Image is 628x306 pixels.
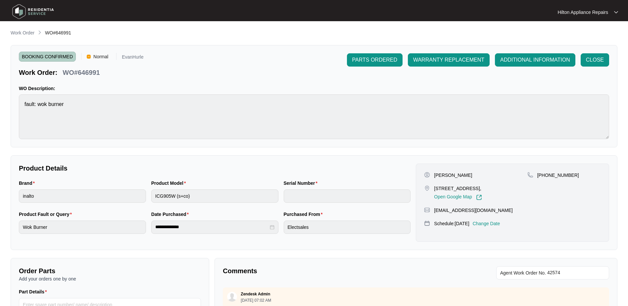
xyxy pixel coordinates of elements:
span: Normal [91,52,111,62]
span: Agent Work Order No. [500,269,546,277]
input: Date Purchased [155,224,268,230]
span: BOOKING CONFIRMED [19,52,76,62]
input: Serial Number [284,189,411,203]
p: Hilton Appliance Repairs [557,9,608,16]
img: dropdown arrow [614,11,618,14]
img: residentia service logo [10,2,56,22]
textarea: fault: wok burner [19,94,609,139]
label: Purchased From [284,211,325,218]
p: Comments [223,266,411,276]
span: ADDITIONAL INFORMATION [500,56,570,64]
p: [STREET_ADDRESS], [434,185,482,192]
a: Work Order [9,29,36,37]
span: WARRANTY REPLACEMENT [413,56,484,64]
span: PARTS ORDERED [352,56,397,64]
label: Serial Number [284,180,320,186]
input: Add Agent Work Order No. [547,269,605,277]
p: [PERSON_NAME] [434,172,472,178]
p: Schedule: [DATE] [434,220,469,227]
p: [PHONE_NUMBER] [537,172,579,178]
span: WO#646991 [45,30,71,35]
input: Product Model [151,189,278,203]
a: Open Google Map [434,194,482,200]
img: map-pin [424,207,430,213]
p: WO#646991 [63,68,100,77]
img: map-pin [424,185,430,191]
p: WO Description: [19,85,609,92]
img: user.svg [227,292,237,302]
input: Product Fault or Query [19,221,146,234]
img: map-pin [527,172,533,178]
p: Zendesk Admin [241,291,270,297]
img: chevron-right [37,30,42,35]
p: Change Date [473,220,500,227]
p: Add your orders one by one [19,276,201,282]
img: map-pin [424,220,430,226]
input: Brand [19,189,146,203]
p: Order Parts [19,266,201,276]
button: ADDITIONAL INFORMATION [495,53,575,67]
button: CLOSE [581,53,609,67]
p: Work Order: [19,68,57,77]
label: Date Purchased [151,211,191,218]
label: Brand [19,180,37,186]
label: Product Model [151,180,189,186]
p: [EMAIL_ADDRESS][DOMAIN_NAME] [434,207,512,214]
label: Product Fault or Query [19,211,74,218]
span: CLOSE [586,56,604,64]
button: PARTS ORDERED [347,53,403,67]
p: Work Order [11,29,34,36]
p: [DATE] 07:02 AM [241,298,271,302]
input: Purchased From [284,221,411,234]
p: Product Details [19,164,411,173]
label: Part Details [19,288,50,295]
button: WARRANTY REPLACEMENT [408,53,490,67]
img: Link-External [476,194,482,200]
p: EvanHurle [122,55,143,62]
img: user-pin [424,172,430,178]
img: Vercel Logo [87,55,91,59]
